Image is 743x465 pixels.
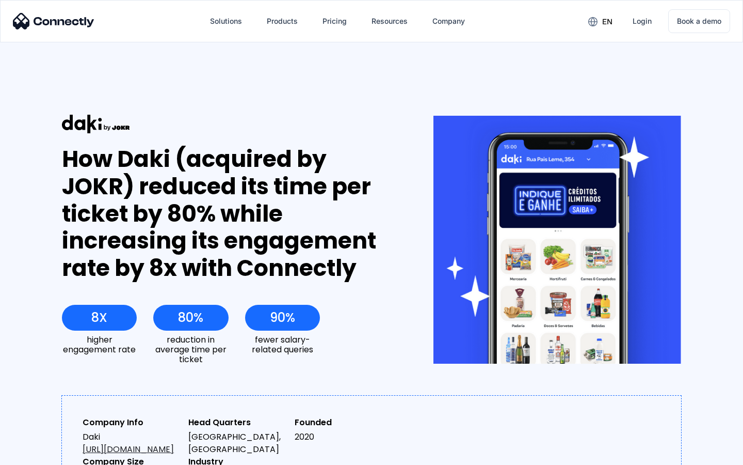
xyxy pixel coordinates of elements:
div: Login [633,14,652,28]
a: Book a demo [668,9,730,33]
div: Resources [372,14,408,28]
div: [GEOGRAPHIC_DATA], [GEOGRAPHIC_DATA] [188,431,286,456]
div: 80% [178,311,203,325]
ul: Language list [21,447,62,461]
a: [URL][DOMAIN_NAME] [83,443,174,455]
div: Company [432,14,465,28]
div: Head Quarters [188,416,286,429]
a: Pricing [314,9,355,34]
div: Company Info [83,416,180,429]
div: Solutions [210,14,242,28]
div: Daki [83,431,180,456]
div: Products [267,14,298,28]
img: Connectly Logo [13,13,94,29]
div: fewer salary-related queries [245,335,320,354]
div: reduction in average time per ticket [153,335,228,365]
div: 8X [91,311,107,325]
aside: Language selected: English [10,447,62,461]
div: Founded [295,416,392,429]
div: higher engagement rate [62,335,137,354]
div: en [602,14,612,29]
div: 90% [270,311,295,325]
div: Pricing [322,14,347,28]
a: Login [624,9,660,34]
div: How Daki (acquired by JOKR) reduced its time per ticket by 80% while increasing its engagement ra... [62,146,396,282]
div: 2020 [295,431,392,443]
